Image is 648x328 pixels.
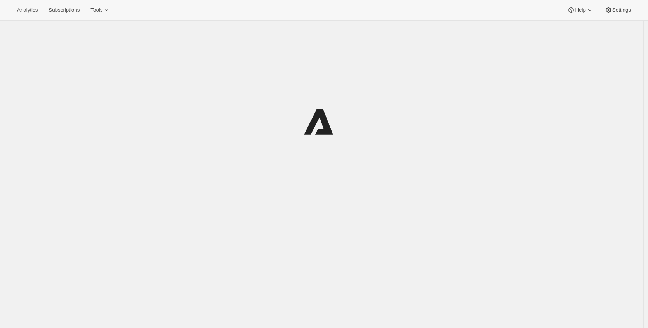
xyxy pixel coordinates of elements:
span: Analytics [17,7,38,13]
span: Tools [90,7,102,13]
span: Help [575,7,585,13]
button: Settings [600,5,636,16]
button: Analytics [12,5,42,16]
span: Settings [612,7,631,13]
button: Help [563,5,598,16]
span: Subscriptions [49,7,80,13]
button: Subscriptions [44,5,84,16]
button: Tools [86,5,115,16]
